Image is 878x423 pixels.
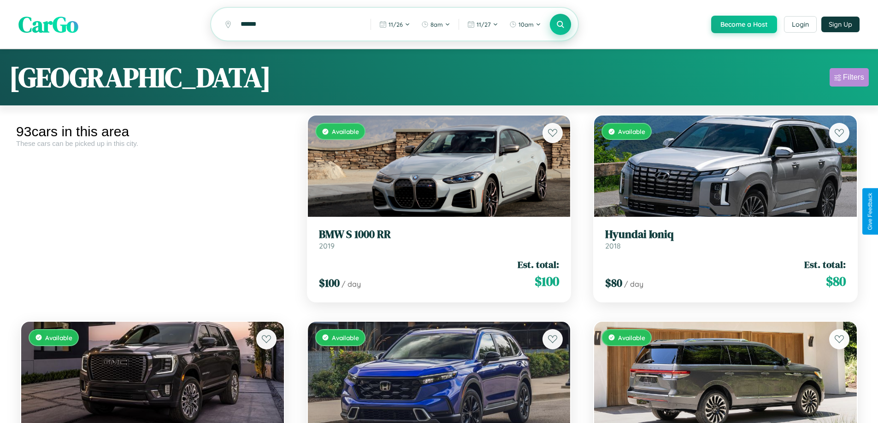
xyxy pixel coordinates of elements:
[319,228,560,250] a: BMW S 1000 RR2019
[430,21,443,28] span: 8am
[332,127,359,135] span: Available
[477,21,491,28] span: 11 / 27
[389,21,403,28] span: 11 / 26
[624,279,643,289] span: / day
[505,17,546,32] button: 10am
[9,58,271,96] h1: [GEOGRAPHIC_DATA]
[605,228,846,250] a: Hyundai Ioniq2018
[16,139,289,147] div: These cars can be picked up in this city.
[375,17,415,32] button: 11/26
[518,258,559,271] span: Est. total:
[784,16,817,33] button: Login
[16,124,289,139] div: 93 cars in this area
[319,228,560,241] h3: BMW S 1000 RR
[605,228,846,241] h3: Hyundai Ioniq
[821,17,860,32] button: Sign Up
[519,21,534,28] span: 10am
[711,16,777,33] button: Become a Host
[804,258,846,271] span: Est. total:
[319,275,340,290] span: $ 100
[342,279,361,289] span: / day
[18,9,78,40] span: CarGo
[535,272,559,290] span: $ 100
[830,68,869,87] button: Filters
[45,334,72,342] span: Available
[867,193,873,230] div: Give Feedback
[618,334,645,342] span: Available
[463,17,503,32] button: 11/27
[332,334,359,342] span: Available
[843,73,864,82] div: Filters
[618,127,645,135] span: Available
[605,241,621,250] span: 2018
[826,272,846,290] span: $ 80
[605,275,622,290] span: $ 80
[417,17,455,32] button: 8am
[319,241,335,250] span: 2019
